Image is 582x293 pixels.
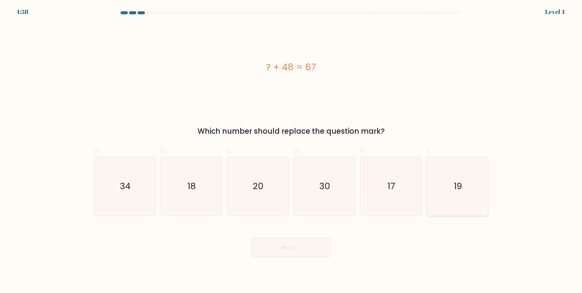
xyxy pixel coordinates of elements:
span: b. [160,144,168,156]
button: Next [251,238,331,257]
text: 17 [387,180,395,192]
text: 20 [253,180,264,192]
div: Which number should replace the question mark? [97,126,485,137]
text: 19 [454,180,462,192]
div: ? + 48 = 67 [94,60,488,74]
span: a. [94,144,101,156]
text: 30 [319,180,330,192]
text: 18 [188,180,196,192]
span: e. [360,144,367,156]
span: f. [426,144,431,156]
span: c. [227,144,233,156]
div: Level 4 [545,7,565,16]
span: d. [293,144,301,156]
text: 34 [120,180,131,192]
div: 1:58 [17,7,28,16]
